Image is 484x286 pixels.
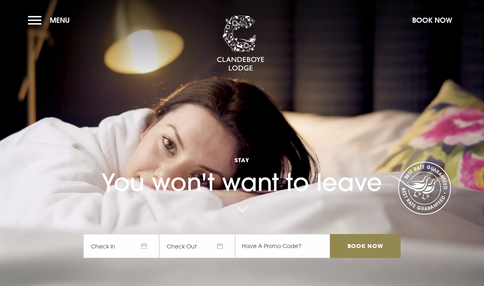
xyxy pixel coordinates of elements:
[408,12,456,29] button: Book Now
[159,234,235,258] span: Check Out
[83,156,400,164] span: Stay
[330,234,400,258] input: Book Now
[235,234,330,258] input: Have A Promo Code?
[83,234,159,258] span: Check In
[217,16,265,71] img: Clandeboye Lodge
[50,16,70,25] span: Menu
[83,138,400,197] h1: You won't want to leave
[28,12,74,29] button: Menu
